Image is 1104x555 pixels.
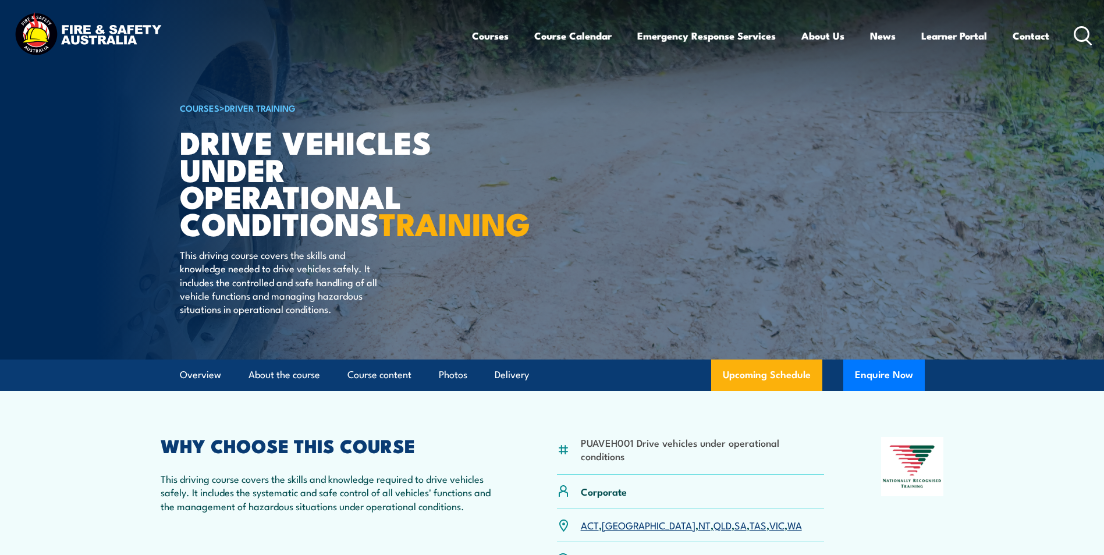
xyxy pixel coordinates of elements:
strong: TRAINING [379,198,530,247]
p: This driving course covers the skills and knowledge needed to drive vehicles safely. It includes ... [180,248,392,316]
li: PUAVEH001 Drive vehicles under operational conditions [581,436,825,463]
a: Course Calendar [534,20,612,51]
a: NT [698,518,711,532]
a: Overview [180,360,221,390]
a: WA [787,518,802,532]
p: , , , , , , , [581,518,802,532]
a: COURSES [180,101,219,114]
a: Course content [347,360,411,390]
a: Contact [1013,20,1049,51]
a: QLD [713,518,732,532]
a: Learner Portal [921,20,987,51]
h2: WHY CHOOSE THIS COURSE [161,437,500,453]
a: Delivery [495,360,529,390]
a: [GEOGRAPHIC_DATA] [602,518,695,532]
a: Driver Training [225,101,296,114]
a: About Us [801,20,844,51]
button: Enquire Now [843,360,925,391]
a: Photos [439,360,467,390]
a: Courses [472,20,509,51]
a: SA [734,518,747,532]
a: About the course [249,360,320,390]
p: Corporate [581,485,627,498]
img: Nationally Recognised Training logo. [881,437,944,496]
a: TAS [750,518,766,532]
a: ACT [581,518,599,532]
a: VIC [769,518,784,532]
a: News [870,20,896,51]
p: This driving course covers the skills and knowledge required to drive vehicles safely. It include... [161,472,500,513]
a: Emergency Response Services [637,20,776,51]
h1: Drive Vehicles under Operational Conditions [180,128,467,237]
a: Upcoming Schedule [711,360,822,391]
h6: > [180,101,467,115]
